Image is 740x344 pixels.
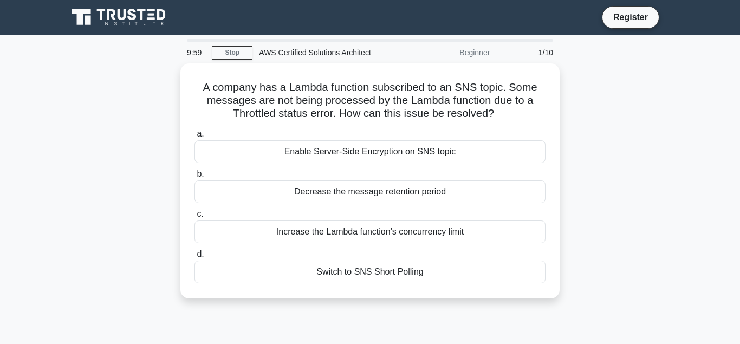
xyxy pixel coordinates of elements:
[496,42,560,63] div: 1/10
[607,10,654,24] a: Register
[212,46,252,60] a: Stop
[194,261,546,283] div: Switch to SNS Short Polling
[194,220,546,243] div: Increase the Lambda function's concurrency limit
[197,169,204,178] span: b.
[252,42,401,63] div: AWS Certified Solutions Architect
[194,180,546,203] div: Decrease the message retention period
[401,42,496,63] div: Beginner
[180,42,212,63] div: 9:59
[197,209,203,218] span: c.
[197,129,204,138] span: a.
[193,81,547,121] h5: A company has a Lambda function subscribed to an SNS topic. Some messages are not being processed...
[197,249,204,258] span: d.
[194,140,546,163] div: Enable Server-Side Encryption on SNS topic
